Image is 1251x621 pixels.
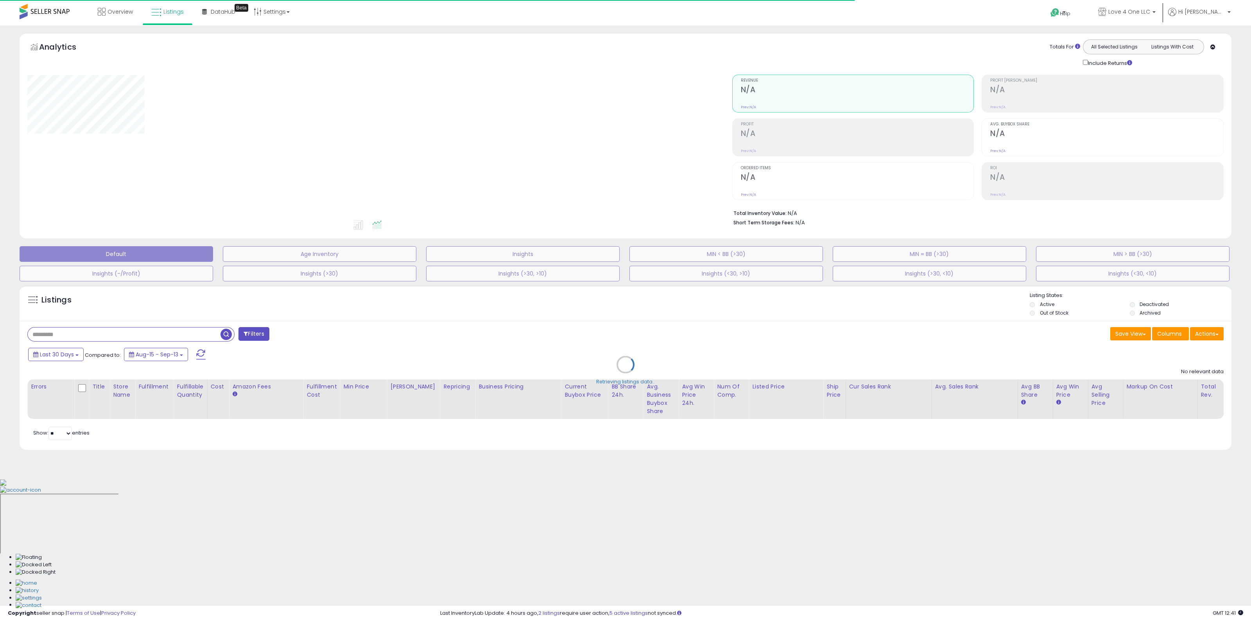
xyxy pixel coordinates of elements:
[741,105,756,109] small: Prev: N/A
[741,85,974,96] h2: N/A
[741,149,756,153] small: Prev: N/A
[1108,8,1150,16] span: Love 4 One LLC
[833,246,1026,262] button: MIN = BB (>30)
[16,561,52,569] img: Docked Left
[596,378,655,385] div: Retrieving listings data..
[39,41,91,54] h5: Analytics
[733,219,794,226] b: Short Term Storage Fees:
[16,602,41,609] img: Contact
[426,246,620,262] button: Insights
[16,580,37,587] img: Home
[733,210,787,217] b: Total Inventory Value:
[20,266,213,281] button: Insights (-/Profit)
[990,85,1223,96] h2: N/A
[1036,266,1229,281] button: Insights (<30, <10)
[223,266,416,281] button: Insights (>30)
[741,129,974,140] h2: N/A
[629,266,823,281] button: Insights (<30, >10)
[1168,8,1231,25] a: Hi [PERSON_NAME]
[733,208,1218,217] li: N/A
[16,587,39,594] img: History
[990,173,1223,183] h2: N/A
[741,166,974,170] span: Ordered Items
[833,266,1026,281] button: Insights (>30, <10)
[990,149,1005,153] small: Prev: N/A
[990,129,1223,140] h2: N/A
[1050,8,1060,18] i: Get Help
[163,8,184,16] span: Listings
[16,554,42,561] img: Floating
[990,79,1223,83] span: Profit [PERSON_NAME]
[1178,8,1225,16] span: Hi [PERSON_NAME]
[1044,2,1086,25] a: Help
[16,594,42,602] img: Settings
[211,8,235,16] span: DataHub
[990,192,1005,197] small: Prev: N/A
[1077,58,1142,67] div: Include Returns
[16,569,56,576] img: Docked Right
[741,192,756,197] small: Prev: N/A
[990,105,1005,109] small: Prev: N/A
[796,219,805,226] span: N/A
[235,4,248,12] div: Tooltip anchor
[741,122,974,127] span: Profit
[1060,10,1070,17] span: Help
[629,246,823,262] button: MIN < BB (>30)
[1050,43,1080,51] div: Totals For
[990,122,1223,127] span: Avg. Buybox Share
[1036,246,1229,262] button: MIN > BB (>30)
[223,246,416,262] button: Age Inventory
[741,173,974,183] h2: N/A
[20,246,213,262] button: Default
[426,266,620,281] button: Insights (>30, >10)
[990,166,1223,170] span: ROI
[741,79,974,83] span: Revenue
[108,8,133,16] span: Overview
[1085,42,1143,52] button: All Selected Listings
[1143,42,1201,52] button: Listings With Cost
